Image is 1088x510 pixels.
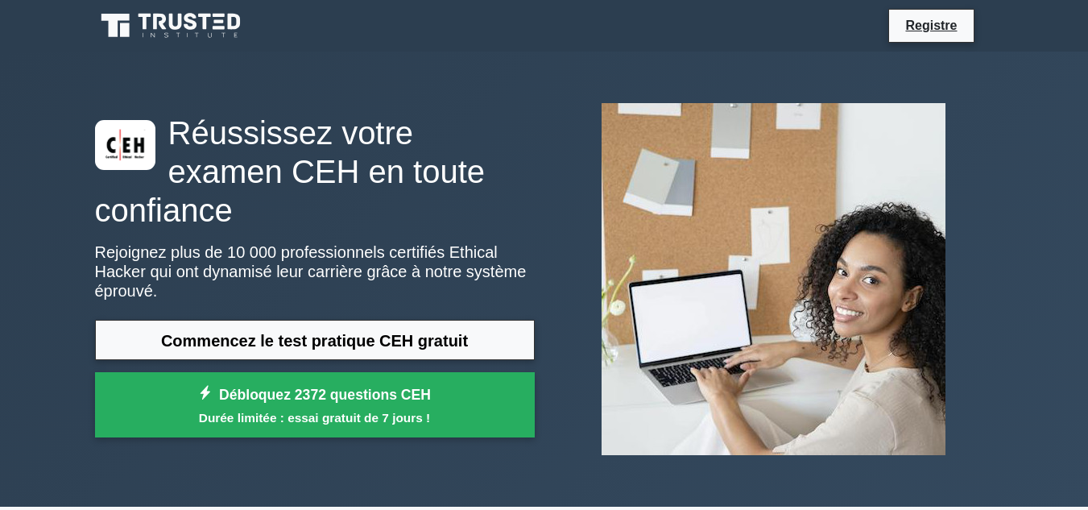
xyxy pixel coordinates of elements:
font: Commencez le test pratique CEH gratuit [161,332,468,350]
a: Commencez le test pratique CEH gratuit [95,320,535,361]
font: Registre [905,19,957,32]
a: Débloquez 2372 questions CEHDurée limitée : essai gratuit de 7 jours ! [95,372,535,437]
font: Durée limitée : essai gratuit de 7 jours ! [199,411,430,425]
font: Rejoignez plus de 10 000 professionnels certifiés Ethical Hacker qui ont dynamisé leur carrière g... [95,243,527,300]
font: Débloquez 2372 questions CEH [219,387,431,403]
font: Réussissez votre examen CEH en toute confiance [95,115,486,228]
a: Registre [896,15,966,35]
